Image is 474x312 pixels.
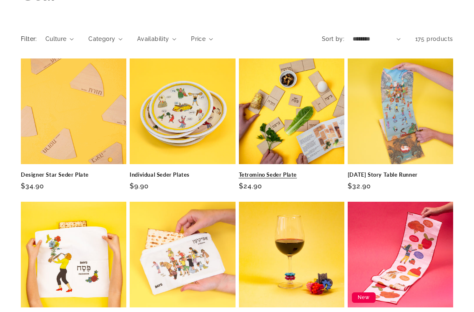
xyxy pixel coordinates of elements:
span: 175 products [415,36,453,42]
label: Sort by: [322,36,344,42]
h2: Filter: [21,35,37,43]
span: Category [88,35,115,43]
summary: Category (0 selected) [88,35,123,43]
summary: Price [191,35,213,43]
a: Tetromino Seder Plate [239,171,344,178]
span: Culture [45,35,67,43]
span: Price [191,35,206,43]
a: Individual Seder Plates [130,171,235,178]
a: [DATE] Story Table Runner [348,171,453,178]
summary: Availability (0 selected) [137,35,176,43]
a: Designer Star Seder Plate [21,171,126,178]
summary: Culture (0 selected) [45,35,74,43]
span: Availability [137,35,169,43]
